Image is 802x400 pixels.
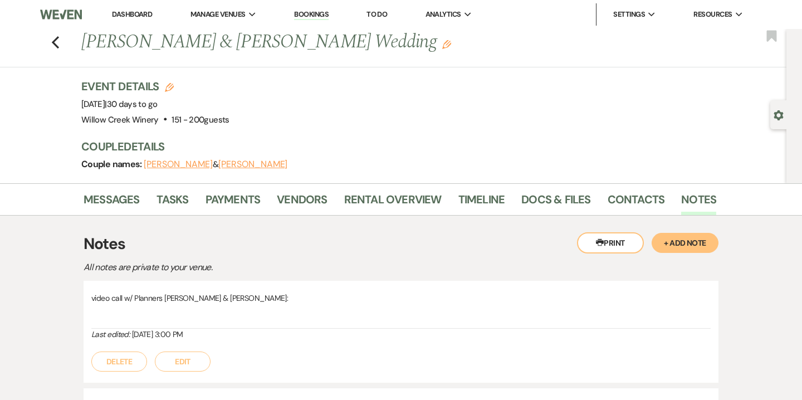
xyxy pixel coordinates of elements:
[91,292,711,304] p: video call w/ Planners [PERSON_NAME] & [PERSON_NAME]:
[190,9,246,20] span: Manage Venues
[172,114,229,125] span: 151 - 200 guests
[81,29,580,56] h1: [PERSON_NAME] & [PERSON_NAME] Wedding
[458,191,505,215] a: Timeline
[426,9,461,20] span: Analytics
[40,3,82,26] img: Weven Logo
[81,158,144,170] span: Couple names:
[294,9,329,20] a: Bookings
[81,79,229,94] h3: Event Details
[81,114,159,125] span: Willow Creek Winery
[84,260,473,275] p: All notes are private to your venue.
[144,159,287,170] span: &
[652,233,718,253] button: + Add Note
[81,99,157,110] span: [DATE]
[442,39,451,49] button: Edit
[84,232,718,256] h3: Notes
[107,99,158,110] span: 30 days to go
[774,109,784,120] button: Open lead details
[91,352,147,372] button: Delete
[91,329,130,339] i: Last edited:
[105,99,157,110] span: |
[613,9,645,20] span: Settings
[155,352,211,372] button: Edit
[681,191,716,215] a: Notes
[521,191,590,215] a: Docs & Files
[91,329,711,340] div: [DATE] 3:00 PM
[344,191,442,215] a: Rental Overview
[144,160,213,169] button: [PERSON_NAME]
[608,191,665,215] a: Contacts
[277,191,327,215] a: Vendors
[577,232,644,253] button: Print
[157,191,189,215] a: Tasks
[693,9,732,20] span: Resources
[206,191,261,215] a: Payments
[112,9,152,19] a: Dashboard
[81,139,705,154] h3: Couple Details
[366,9,387,19] a: To Do
[84,191,140,215] a: Messages
[218,160,287,169] button: [PERSON_NAME]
